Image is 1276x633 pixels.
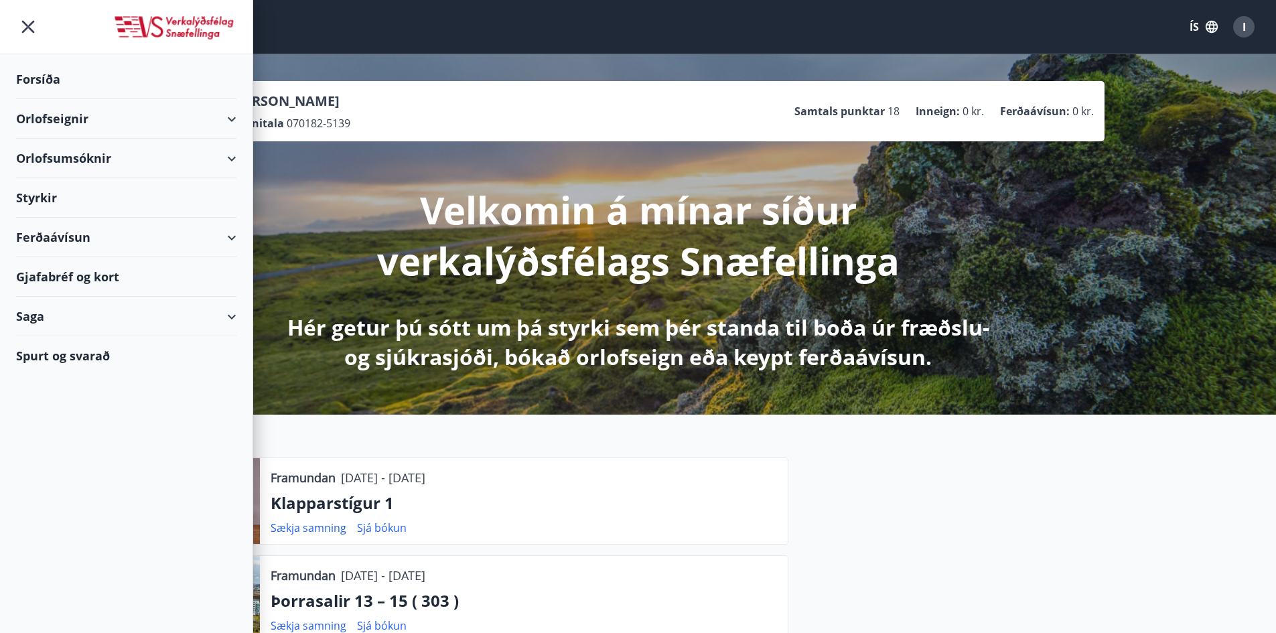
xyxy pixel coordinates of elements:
div: Ferðaávísun [16,218,236,257]
span: I [1243,19,1246,34]
p: Inneign : [916,104,960,119]
div: Gjafabréf og kort [16,257,236,297]
p: Hér getur þú sótt um þá styrki sem þér standa til boða úr fræðslu- og sjúkrasjóði, bókað orlofsei... [285,313,992,372]
p: Framundan [271,567,336,584]
span: 18 [888,104,900,119]
span: 070182-5139 [287,116,350,131]
a: Sækja samning [271,618,346,633]
div: Saga [16,297,236,336]
p: [DATE] - [DATE] [341,567,425,584]
p: Ferðaávísun : [1000,104,1070,119]
span: 0 kr. [1072,104,1094,119]
button: ÍS [1182,15,1225,39]
div: Forsíða [16,60,236,99]
img: union_logo [113,15,236,42]
p: Samtals punktar [794,104,885,119]
p: [DATE] - [DATE] [341,469,425,486]
div: Styrkir [16,178,236,218]
p: Framundan [271,469,336,486]
div: Spurt og svarað [16,336,236,375]
p: Þorrasalir 13 – 15 ( 303 ) [271,589,777,612]
div: Orlofsumsóknir [16,139,236,178]
p: Velkomin á mínar síður verkalýðsfélags Snæfellinga [285,184,992,286]
button: I [1228,11,1260,43]
a: Sjá bókun [357,520,407,535]
a: Sjá bókun [357,618,407,633]
a: Sækja samning [271,520,346,535]
p: [PERSON_NAME] [231,92,350,111]
p: Klapparstígur 1 [271,492,777,514]
div: Orlofseignir [16,99,236,139]
button: menu [16,15,40,39]
span: 0 kr. [963,104,984,119]
p: Kennitala [231,116,284,131]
